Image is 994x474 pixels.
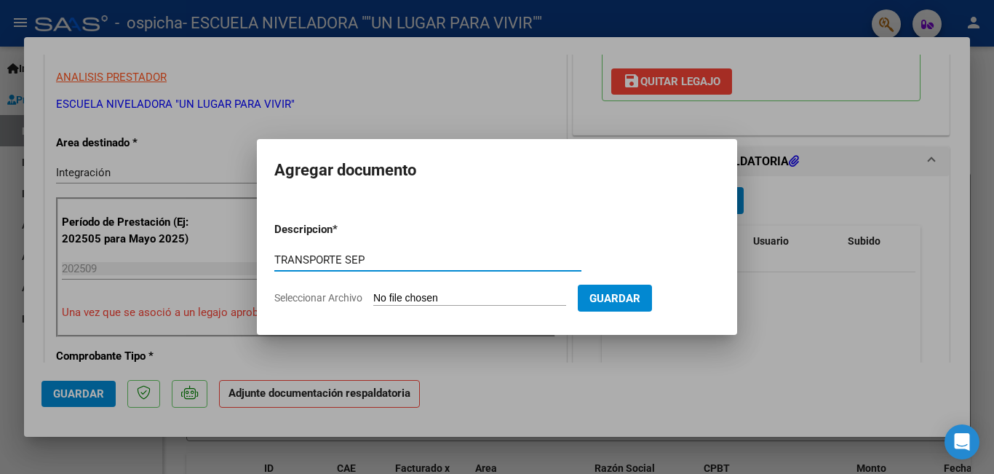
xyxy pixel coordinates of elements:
span: Seleccionar Archivo [274,292,362,304]
button: Guardar [578,285,652,312]
h2: Agregar documento [274,157,720,184]
span: Guardar [589,292,640,305]
div: Open Intercom Messenger [945,424,979,459]
p: Descripcion [274,221,408,238]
